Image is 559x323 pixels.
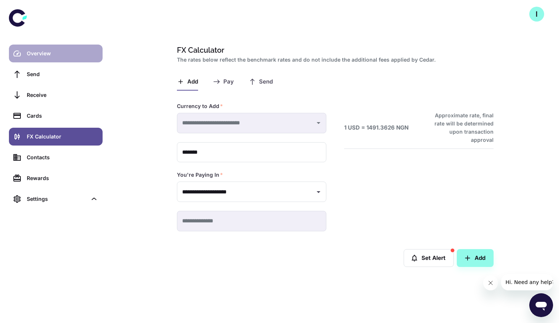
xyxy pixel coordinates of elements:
[9,86,103,104] a: Receive
[9,190,103,208] div: Settings
[27,195,87,203] div: Settings
[9,107,103,125] a: Cards
[404,249,454,267] button: Set Alert
[457,249,494,267] button: Add
[187,78,198,85] span: Add
[177,45,491,56] h1: FX Calculator
[9,45,103,62] a: Overview
[501,274,553,290] iframe: Message from company
[313,187,324,197] button: Open
[27,153,98,161] div: Contacts
[27,70,98,78] div: Send
[177,102,223,110] label: Currency to Add
[27,133,98,141] div: FX Calculator
[27,174,98,182] div: Rewards
[9,65,103,83] a: Send
[177,171,223,179] label: You're Paying In
[529,293,553,317] iframe: Button to launch messaging window
[9,169,103,187] a: Rewards
[426,111,494,144] h6: Approximate rate, final rate will be determined upon transaction approval
[9,128,103,146] a: FX Calculator
[177,56,491,64] h2: The rates below reflect the benchmark rates and do not include the additional fees applied by Cedar.
[259,78,273,85] span: Send
[223,78,234,85] span: Pay
[9,149,103,166] a: Contacts
[344,124,408,132] h6: 1 USD = 1491.3626 NGN
[27,49,98,58] div: Overview
[483,275,498,290] iframe: Close message
[27,91,98,99] div: Receive
[4,5,54,11] span: Hi. Need any help?
[529,7,544,22] button: I
[27,112,98,120] div: Cards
